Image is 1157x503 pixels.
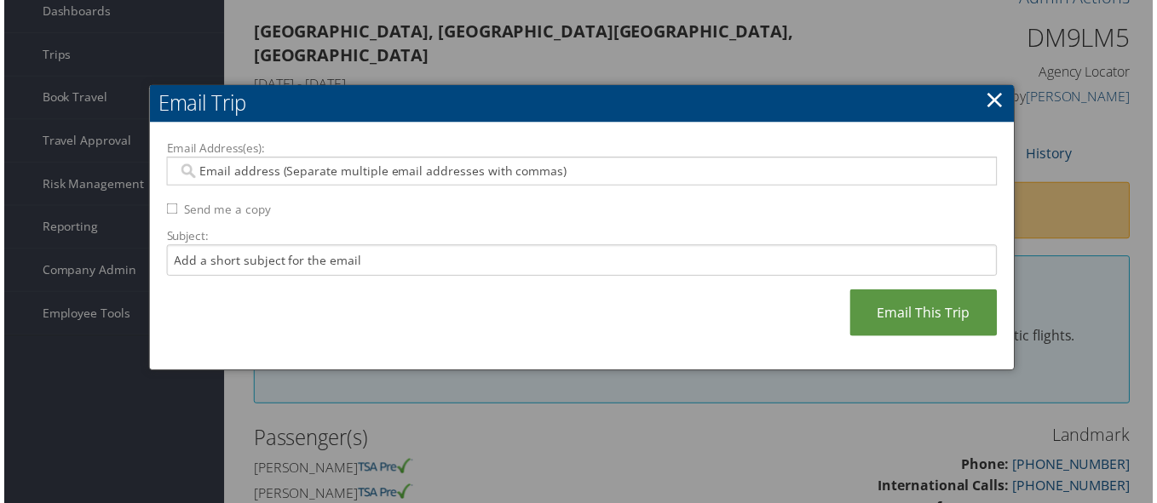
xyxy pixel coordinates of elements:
a: × [988,83,1008,117]
input: Email address (Separate multiple email addresses with commas) [175,163,988,180]
label: Send me a copy [181,203,268,220]
label: Subject: [164,229,1000,246]
label: Email Address(es): [164,140,1000,157]
h2: Email Trip [147,85,1017,123]
input: Add a short subject for the email [164,246,1000,277]
a: Email This Trip [852,291,1000,338]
